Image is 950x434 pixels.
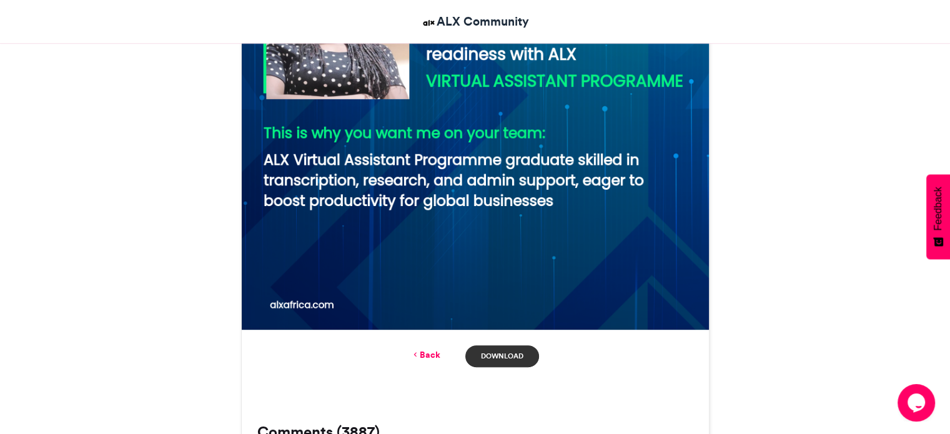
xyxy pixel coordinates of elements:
img: ALX Community [421,15,437,31]
span: Feedback [933,187,944,230]
a: Back [411,348,440,362]
a: Download [465,345,538,367]
a: ALX Community [421,12,529,31]
iframe: chat widget [898,384,938,422]
button: Feedback - Show survey [926,174,950,259]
